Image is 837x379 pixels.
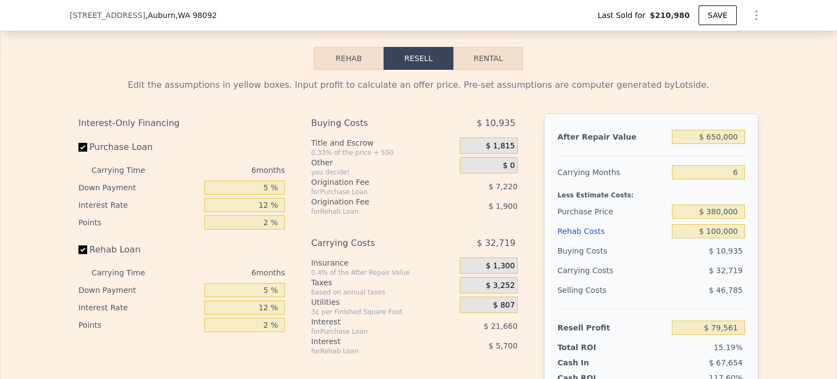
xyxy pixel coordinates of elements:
span: $ 10,935 [477,113,515,133]
div: Carrying Costs [311,233,433,253]
div: Points [78,214,200,231]
div: 0.4% of the After Repair Value [311,268,456,277]
div: Taxes [311,277,456,288]
span: $ 3,252 [486,281,514,291]
label: Rehab Loan [78,240,200,260]
span: , Auburn [145,10,217,21]
div: 6 months [167,264,285,281]
span: , WA 98092 [175,11,217,20]
div: Cash In [557,357,626,368]
div: Buying Costs [311,113,433,133]
input: Rehab Loan [78,245,87,254]
span: $ 7,220 [488,182,517,191]
div: Total ROI [557,342,626,353]
div: Down Payment [78,281,200,299]
div: Purchase Price [557,202,668,221]
input: Purchase Loan [78,143,87,152]
div: Carrying Time [92,264,162,281]
div: Edit the assumptions in yellow boxes. Input profit to calculate an offer price. Pre-set assumptio... [78,79,759,92]
div: Down Payment [78,179,200,196]
div: for Rehab Loan [311,207,433,216]
div: Utilities [311,297,456,308]
div: Other [311,157,456,168]
span: $ 0 [503,161,515,171]
button: Show Options [745,4,767,26]
div: After Repair Value [557,127,668,147]
span: $ 10,935 [709,246,743,255]
div: Less Estimate Costs: [557,182,745,202]
span: $ 67,654 [709,358,743,367]
button: Rental [453,47,523,70]
span: $ 1,815 [486,141,514,151]
div: Points [78,316,200,334]
div: Interest [311,316,433,327]
div: based on annual taxes [311,288,456,297]
button: Resell [384,47,453,70]
span: $ 32,719 [477,233,515,253]
div: Selling Costs [557,280,668,300]
div: Resell Profit [557,318,668,338]
span: $ 21,660 [484,322,518,330]
span: Last Sold for [598,10,650,21]
span: $ 807 [493,300,515,310]
div: you decide! [311,168,456,177]
div: Interest [311,336,433,347]
div: Insurance [311,257,456,268]
span: $ 1,300 [486,261,514,271]
div: 3¢ per Finished Square Foot [311,308,456,316]
div: Interest Rate [78,196,200,214]
div: Interest Rate [78,299,200,316]
div: for Purchase Loan [311,188,433,196]
div: Origination Fee [311,177,433,188]
button: SAVE [699,5,737,25]
span: $ 1,900 [488,202,517,210]
div: for Rehab Loan [311,347,433,356]
div: Carrying Time [92,161,162,179]
div: Interest-Only Financing [78,113,285,133]
button: Rehab [314,47,384,70]
div: Title and Escrow [311,137,456,148]
label: Purchase Loan [78,137,200,157]
div: Buying Costs [557,241,668,261]
span: [STREET_ADDRESS] [70,10,145,21]
span: $ 46,785 [709,286,743,294]
span: 15.19% [714,343,743,352]
div: Rehab Costs [557,221,668,241]
span: $ 32,719 [709,266,743,275]
span: $210,980 [650,10,690,21]
div: 6 months [167,161,285,179]
div: for Purchase Loan [311,327,433,336]
div: Origination Fee [311,196,433,207]
div: Carrying Costs [557,261,626,280]
div: 0.33% of the price + 550 [311,148,456,157]
div: Carrying Months [557,163,668,182]
span: $ 5,700 [488,341,517,350]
